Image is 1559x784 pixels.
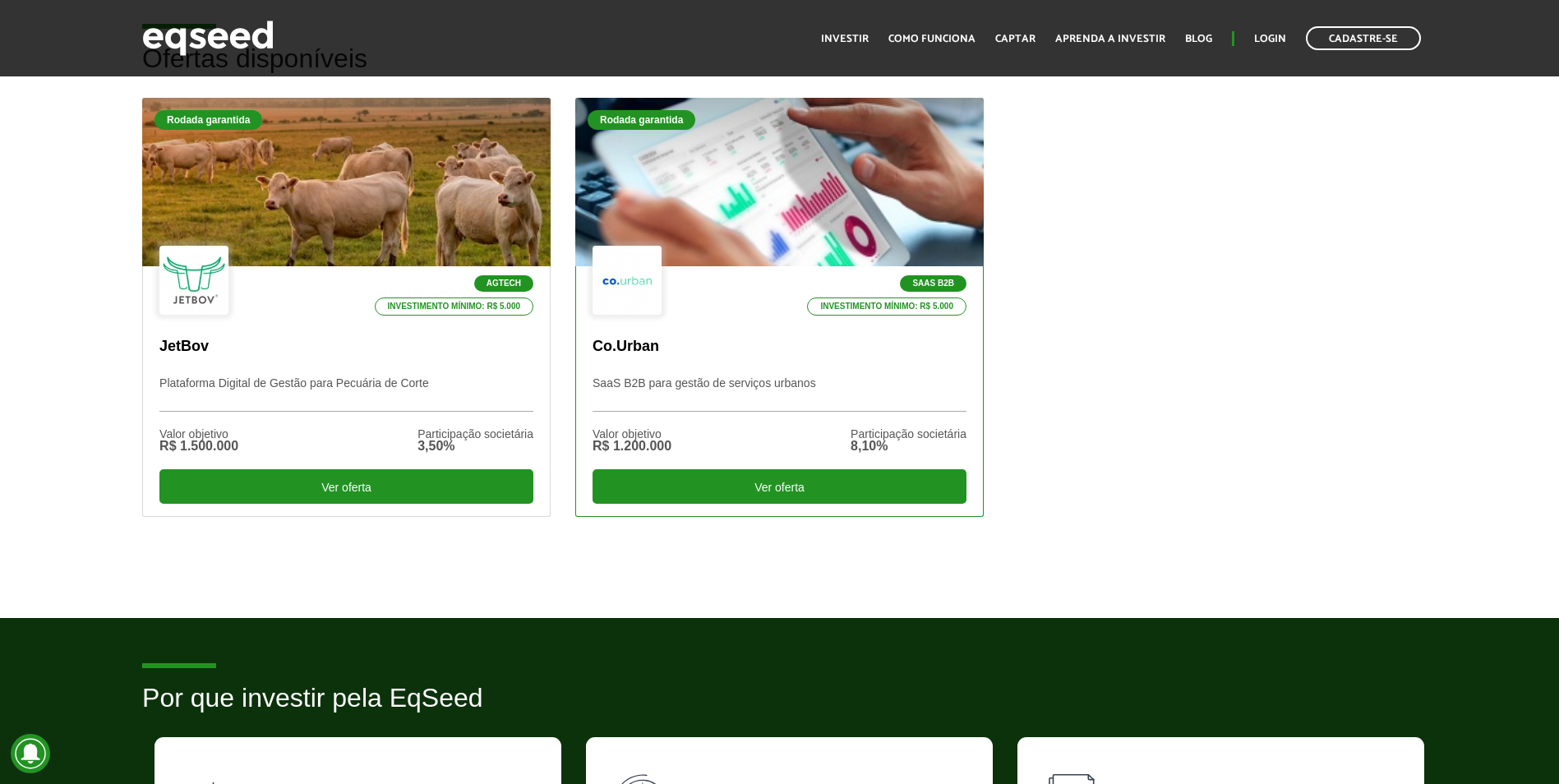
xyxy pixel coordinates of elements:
[159,440,238,453] div: R$ 1.500.000
[1055,34,1165,44] a: Aprenda a investir
[807,297,966,316] p: Investimento mínimo: R$ 5.000
[474,275,533,292] p: Agtech
[417,440,533,453] div: 3,50%
[593,469,966,504] div: Ver oferta
[142,16,274,60] img: EqSeed
[851,440,966,453] div: 8,10%
[159,428,238,440] div: Valor objetivo
[593,376,966,412] p: SaaS B2B para gestão de serviços urbanos
[142,98,551,517] a: Rodada garantida Agtech Investimento mínimo: R$ 5.000 JetBov Plataforma Digital de Gestão para Pe...
[588,110,695,130] div: Rodada garantida
[142,684,1417,737] h2: Por que investir pela EqSeed
[821,34,869,44] a: Investir
[159,469,533,504] div: Ver oferta
[593,428,671,440] div: Valor objetivo
[159,376,533,412] p: Plataforma Digital de Gestão para Pecuária de Corte
[995,34,1035,44] a: Captar
[417,428,533,440] div: Participação societária
[1254,34,1286,44] a: Login
[159,338,533,356] p: JetBov
[593,338,966,356] p: Co.Urban
[593,440,671,453] div: R$ 1.200.000
[1185,34,1212,44] a: Blog
[575,98,984,517] a: Rodada garantida SaaS B2B Investimento mínimo: R$ 5.000 Co.Urban SaaS B2B para gestão de serviços...
[851,428,966,440] div: Participação societária
[888,34,976,44] a: Como funciona
[375,297,534,316] p: Investimento mínimo: R$ 5.000
[1306,26,1421,50] a: Cadastre-se
[155,110,262,130] div: Rodada garantida
[900,275,966,292] p: SaaS B2B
